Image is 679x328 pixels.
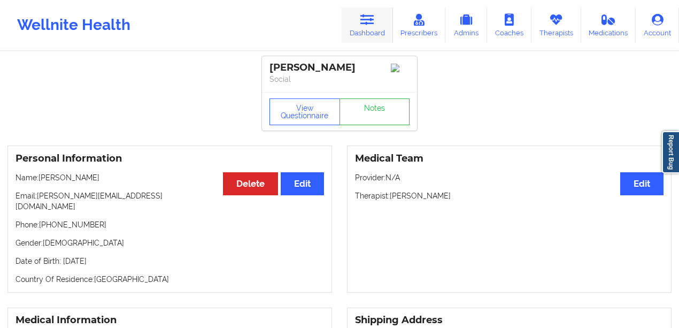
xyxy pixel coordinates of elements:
a: Prescribers [393,7,446,43]
div: [PERSON_NAME] [269,62,410,74]
p: Provider: N/A [355,172,663,183]
p: Phone: [PHONE_NUMBER] [16,219,324,230]
p: Name: [PERSON_NAME] [16,172,324,183]
a: Coaches [487,7,531,43]
a: Therapists [531,7,581,43]
h3: Medical Information [16,314,324,326]
button: View Questionnaire [269,98,340,125]
a: Report Bug [662,131,679,173]
p: Date of Birth: [DATE] [16,256,324,266]
p: Therapist: [PERSON_NAME] [355,190,663,201]
h3: Shipping Address [355,314,663,326]
a: Dashboard [342,7,393,43]
button: Delete [223,172,278,195]
a: Account [636,7,679,43]
h3: Personal Information [16,152,324,165]
p: Email: [PERSON_NAME][EMAIL_ADDRESS][DOMAIN_NAME] [16,190,324,212]
a: Admins [445,7,487,43]
button: Edit [281,172,324,195]
img: Image%2Fplaceholer-image.png [391,64,410,72]
a: Notes [339,98,410,125]
a: Medications [581,7,636,43]
p: Country Of Residence: [GEOGRAPHIC_DATA] [16,274,324,285]
p: Gender: [DEMOGRAPHIC_DATA] [16,238,324,248]
h3: Medical Team [355,152,663,165]
button: Edit [620,172,663,195]
p: Social [269,74,410,85]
